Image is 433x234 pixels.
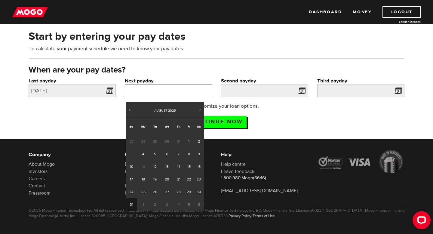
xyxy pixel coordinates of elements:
[161,160,173,173] a: 13
[130,125,133,128] span: Sunday
[198,108,204,114] a: Next
[221,168,254,174] a: Leave feedback
[149,186,161,198] a: 26
[184,186,194,198] a: 29
[173,173,184,186] a: 21
[29,183,45,189] a: Contact
[161,135,173,148] span: 30
[125,176,140,182] a: Twitter
[194,198,204,211] span: 6
[149,160,161,173] a: 12
[194,148,204,160] a: 9
[29,161,55,167] a: About Mogo
[126,135,137,148] span: 27
[408,209,433,234] iframe: LiveChat chat widget
[29,208,404,219] p: ©2025 Mogo Finance Technology Inc. All rights reserved. Mogo and the Mogo designs are trademarks ...
[221,161,246,167] a: Help centre
[153,125,157,128] span: Tuesday
[149,173,161,186] a: 19
[194,186,204,198] a: 30
[126,173,137,186] a: 17
[126,198,137,211] a: 31
[29,65,404,75] h3: When are your pay dates?
[29,151,116,158] h6: Company
[184,135,194,148] a: 1
[29,45,404,52] p: To calculate your payment schedule we need to know your pay dates.
[253,214,275,218] a: Terms of Use
[184,148,194,160] a: 8
[127,108,132,112] span: Prev
[137,160,149,173] a: 11
[126,186,137,198] a: 24
[141,125,146,128] span: Monday
[137,186,149,198] a: 25
[173,135,184,148] span: 31
[184,160,194,173] a: 15
[12,6,48,18] img: mogo_logo-11ee424be714fa7cbb0f0f49df9e16ec.png
[127,108,133,114] a: Prev
[137,148,149,160] a: 4
[137,173,149,186] a: 18
[186,116,247,128] input: Continue now
[161,186,173,198] a: 27
[229,214,251,218] a: Privacy Policy
[194,173,204,186] a: 23
[353,6,372,18] a: Money
[125,168,146,174] a: Facebook
[157,103,276,110] p: Next up: Customize your loan options.
[184,198,194,211] span: 5
[161,173,173,186] a: 20
[309,6,342,18] a: Dashboard
[173,186,184,198] a: 28
[173,148,184,160] a: 7
[165,125,169,128] span: Wednesday
[149,198,161,211] span: 2
[126,160,137,173] a: 10
[221,175,308,181] p: 1.800.980.Mogo(6646)
[382,6,421,18] a: Logout
[137,198,149,211] span: 1
[376,20,421,24] a: Lender licences
[125,183,143,189] a: Pinterest
[137,135,149,148] span: 28
[198,108,203,112] span: Next
[29,190,51,196] a: Pressroom
[149,148,161,160] a: 5
[194,160,204,173] a: 16
[29,77,116,85] label: Last payday
[125,151,212,158] h6: Community
[317,77,404,85] label: Third payday
[125,77,212,85] label: Next payday
[197,125,201,128] span: Saturday
[317,150,404,173] img: legal-icons-92a2ffecb4d32d839781d1b4e4802d7b.png
[188,125,190,128] span: Friday
[184,173,194,186] a: 22
[125,161,134,167] a: Blog
[177,125,180,128] span: Thursday
[221,77,308,85] label: Second payday
[125,190,145,196] a: Instagram
[29,176,45,182] a: Careers
[161,198,173,211] span: 3
[154,108,167,113] span: August
[168,108,176,113] span: 2025
[126,148,137,160] a: 3
[194,135,204,148] a: 2
[161,148,173,160] a: 6
[173,160,184,173] a: 14
[221,188,298,194] a: [EMAIL_ADDRESS][DOMAIN_NAME]
[29,168,48,174] a: Investors
[29,30,404,43] h2: Start by entering your pay dates
[173,198,184,211] span: 4
[149,135,161,148] span: 29
[221,151,308,158] h6: Help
